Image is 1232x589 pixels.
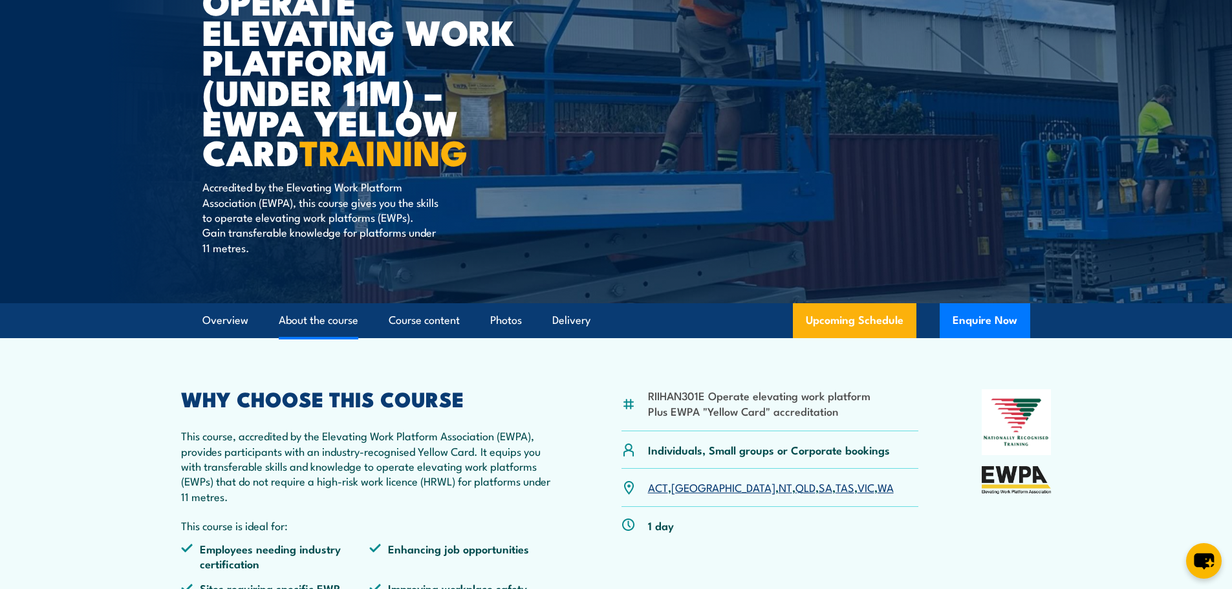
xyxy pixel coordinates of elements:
[181,389,559,407] h2: WHY CHOOSE THIS COURSE
[279,303,358,337] a: About the course
[648,442,890,457] p: Individuals, Small groups or Corporate bookings
[552,303,590,337] a: Delivery
[181,428,559,504] p: This course, accredited by the Elevating Work Platform Association (EWPA), provides participants ...
[779,479,792,495] a: NT
[1186,543,1222,579] button: chat-button
[490,303,522,337] a: Photos
[982,389,1052,455] img: Nationally Recognised Training logo.
[369,541,558,572] li: Enhancing job opportunities
[181,518,559,533] p: This course is ideal for:
[795,479,816,495] a: QLD
[648,479,668,495] a: ACT
[648,388,870,403] li: RIIHAN301E Operate elevating work platform
[858,479,874,495] a: VIC
[202,303,248,337] a: Overview
[940,303,1030,338] button: Enquire Now
[671,479,775,495] a: [GEOGRAPHIC_DATA]
[836,479,854,495] a: TAS
[648,518,674,533] p: 1 day
[181,541,370,572] li: Employees needing industry certification
[299,124,468,178] strong: TRAINING
[389,303,460,337] a: Course content
[819,479,832,495] a: SA
[202,179,438,255] p: Accredited by the Elevating Work Platform Association (EWPA), this course gives you the skills to...
[648,480,894,495] p: , , , , , , ,
[982,466,1052,494] img: EWPA
[878,479,894,495] a: WA
[648,403,870,418] li: Plus EWPA "Yellow Card" accreditation
[793,303,916,338] a: Upcoming Schedule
